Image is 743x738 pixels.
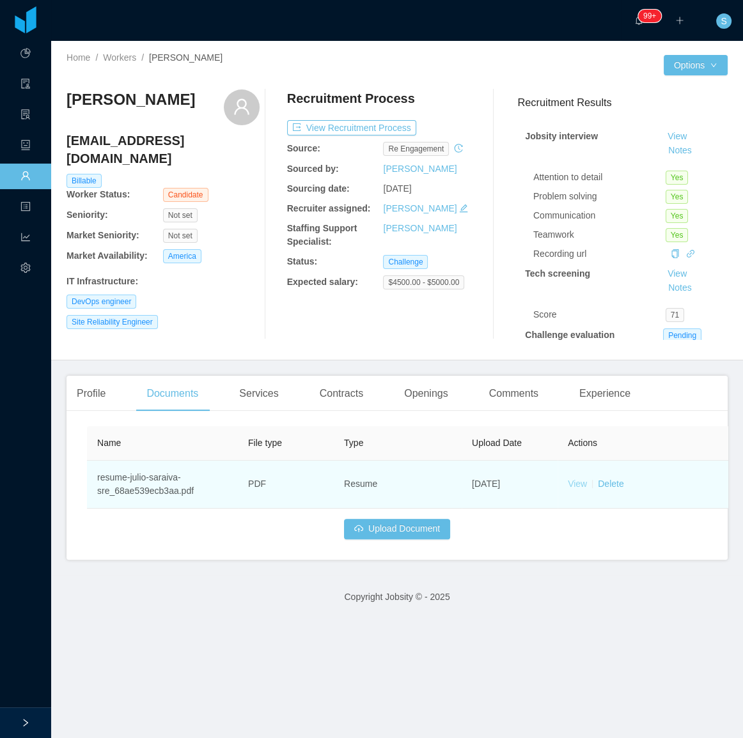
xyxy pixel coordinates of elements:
span: Resume [344,479,377,489]
b: Worker Status: [66,189,130,199]
button: icon: cloud-uploadUpload Document [344,519,450,539]
div: Attention to detail [533,171,666,184]
span: / [141,52,144,63]
button: Optionsicon: down [664,55,728,75]
span: Yes [666,171,689,185]
a: Home [66,52,90,63]
i: icon: edit [459,204,468,213]
div: Experience [569,376,641,411]
b: Sourcing date: [287,183,350,194]
span: Candidate [163,188,208,202]
span: Actions [568,438,597,448]
i: icon: bell [634,16,643,25]
span: Upload Date [472,438,522,448]
sup: 1212 [638,10,661,22]
a: icon: user [20,164,31,190]
i: icon: user [233,98,251,116]
b: Source: [287,143,320,153]
a: icon: link [686,249,695,259]
td: PDF [238,461,334,509]
button: Notes [663,281,697,296]
span: Type [344,438,363,448]
span: [DATE] [472,479,500,489]
footer: Copyright Jobsity © - 2025 [51,575,743,619]
div: Comments [479,376,549,411]
strong: Challenge evaluation [525,330,614,340]
div: Services [229,376,288,411]
div: Openings [394,376,458,411]
a: icon: profile [20,194,31,221]
span: File type [248,438,282,448]
span: Yes [666,190,689,204]
h3: [PERSON_NAME] [66,89,195,110]
b: Recruiter assigned: [287,203,371,213]
span: Yes [666,209,689,223]
h4: Recruitment Process [287,89,415,107]
b: Seniority: [66,210,108,220]
b: Status: [287,256,317,266]
i: icon: link [686,249,695,258]
span: / [95,52,98,63]
div: Recording url [533,247,666,261]
span: $4500.00 - $5000.00 [383,275,464,289]
b: Market Availability: [66,250,148,261]
div: Problem solving [533,190,666,203]
a: [PERSON_NAME] [383,203,457,213]
span: DevOps engineer [66,295,136,309]
td: resume-julio-saraiva-sre_68ae539ecb3aa.pdf [87,461,238,509]
div: Score [533,308,666,321]
span: Site Reliability Engineer [66,315,158,329]
span: re engagement [383,142,449,156]
button: Notes [663,143,697,158]
div: Contracts [309,376,373,411]
strong: Tech screening [525,268,590,279]
div: Documents [136,376,208,411]
b: Staffing Support Specialist: [287,223,357,247]
b: Market Seniority: [66,230,139,240]
b: IT Infrastructure : [66,276,138,286]
span: Challenge [383,255,428,269]
div: Teamwork [533,228,666,242]
span: 71 [666,308,684,322]
a: icon: exportView Recruitment Process [287,123,416,133]
span: S [721,13,726,29]
i: icon: copy [671,249,680,258]
span: Billable [66,174,102,188]
h4: [EMAIL_ADDRESS][DOMAIN_NAME] [66,132,260,167]
b: Sourced by: [287,164,339,174]
button: icon: exportView Recruitment Process [287,120,416,135]
div: Communication [533,209,666,222]
span: Not set [163,208,198,222]
a: View [663,268,691,279]
span: Yes [666,228,689,242]
span: [DATE] [383,183,411,194]
a: View [663,131,691,141]
div: Copy [671,247,680,261]
i: icon: plus [675,16,684,25]
i: icon: history [454,144,463,153]
span: America [163,249,201,263]
a: Workers [103,52,136,63]
b: Expected salary: [287,277,358,287]
a: icon: audit [20,72,31,98]
span: Pending [663,328,701,342]
span: Name [97,438,121,448]
strong: Jobsity interview [525,131,598,141]
div: Profile [66,376,116,411]
a: icon: robot [20,133,31,160]
i: icon: solution [20,104,31,129]
span: [PERSON_NAME] [149,52,223,63]
a: [PERSON_NAME] [383,223,457,233]
a: View [568,479,587,489]
a: Delete [598,479,623,489]
a: icon: pie-chart [20,41,31,68]
a: [PERSON_NAME] [383,164,457,174]
i: icon: line-chart [20,226,31,252]
h3: Recruitment Results [517,95,728,111]
i: icon: setting [20,257,31,282]
span: Not set [163,229,198,243]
